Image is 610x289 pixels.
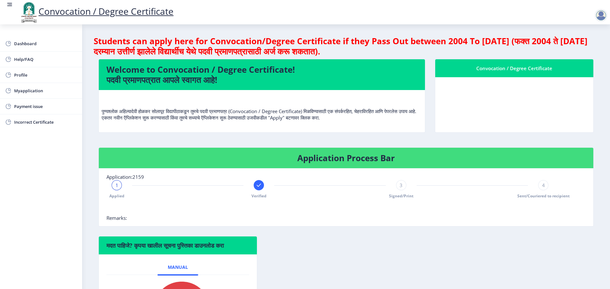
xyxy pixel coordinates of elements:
span: 1 [115,182,118,188]
span: Signed/Print [389,193,413,199]
span: Profile [14,71,77,79]
a: Convocation / Degree Certificate [19,5,174,17]
span: Manual [168,265,188,270]
h4: Welcome to Convocation / Degree Certificate! पदवी प्रमाणपत्रात आपले स्वागत आहे! [106,64,417,85]
span: Sent/Couriered to recipient [517,193,569,199]
a: Manual [157,260,198,275]
p: पुण्यश्लोक अहिल्यादेवी होळकर सोलापूर विद्यापीठाकडून तुमचे पदवी प्रमाणपत्र (Convocation / Degree C... [102,95,422,121]
span: Help/FAQ [14,55,77,63]
h6: मदत पाहिजे? कृपया खालील सूचना पुस्तिका डाउनलोड करा [106,242,249,249]
h4: Application Process Bar [106,153,586,163]
img: logo [19,1,38,23]
span: Payment issue [14,103,77,110]
span: Dashboard [14,40,77,47]
span: Incorrect Certificate [14,118,77,126]
span: Myapplication [14,87,77,95]
span: Remarks: [106,215,127,221]
span: Application:2159 [106,174,144,180]
span: 3 [400,182,402,188]
span: Verified [251,193,267,199]
div: Convocation / Degree Certificate [443,64,586,72]
span: 4 [542,182,545,188]
span: Applied [109,193,124,199]
h4: Students can apply here for Convocation/Degree Certificate if they Pass Out between 2004 To [DATE... [94,36,598,56]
